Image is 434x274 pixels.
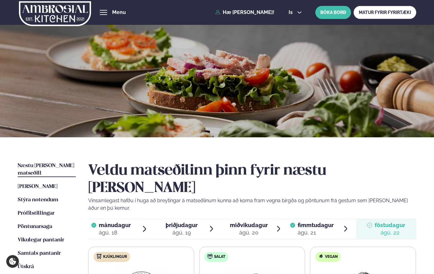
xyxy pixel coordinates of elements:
a: Vikulegar pantanir [18,236,64,244]
img: logo [19,1,91,26]
span: Vegan [325,254,338,259]
a: Samtals pantanir [18,250,61,257]
a: Næstu [PERSON_NAME] matseðill [18,162,76,177]
span: Stýra notendum [18,197,58,203]
button: hamburger [100,9,107,16]
img: chicken.svg [97,254,102,259]
span: Salat [214,254,225,259]
a: [PERSON_NAME] [18,183,57,190]
div: ágú. 20 [230,229,268,236]
a: Prófílstillingar [18,210,55,217]
a: Stýra notendum [18,196,58,204]
span: Næstu [PERSON_NAME] matseðill [18,163,74,176]
div: ágú. 21 [298,229,334,236]
span: Samtals pantanir [18,251,61,256]
h2: Veldu matseðilinn þinn fyrir næstu [PERSON_NAME] [88,162,416,197]
div: ágú. 22 [375,229,405,236]
a: Pöntunarsaga [18,223,52,231]
span: Kjúklingur [103,254,127,259]
button: BÓKA BORÐ [315,6,351,19]
a: MATUR FYRIR FYRIRTÆKI [354,6,416,19]
span: föstudagur [375,222,405,228]
span: [PERSON_NAME] [18,184,57,189]
a: Cookie settings [6,255,19,268]
span: Vikulegar pantanir [18,237,64,243]
span: miðvikudagur [230,222,268,228]
img: salad.svg [208,254,212,259]
img: Vegan.svg [318,254,323,259]
span: is [289,10,295,15]
span: Prófílstillingar [18,211,55,216]
a: Hæ [PERSON_NAME]! [215,10,274,15]
div: ágú. 19 [166,229,198,236]
span: Útskrá [18,264,34,269]
span: fimmtudagur [298,222,334,228]
div: ágú. 18 [99,229,131,236]
p: Vinsamlegast hafðu í huga að breytingar á matseðlinum kunna að koma fram vegna birgða og pöntunum... [88,197,416,212]
span: þriðjudagur [166,222,198,228]
a: Útskrá [18,263,34,271]
span: Pöntunarsaga [18,224,52,229]
button: is [284,10,307,15]
span: mánudagur [99,222,131,228]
